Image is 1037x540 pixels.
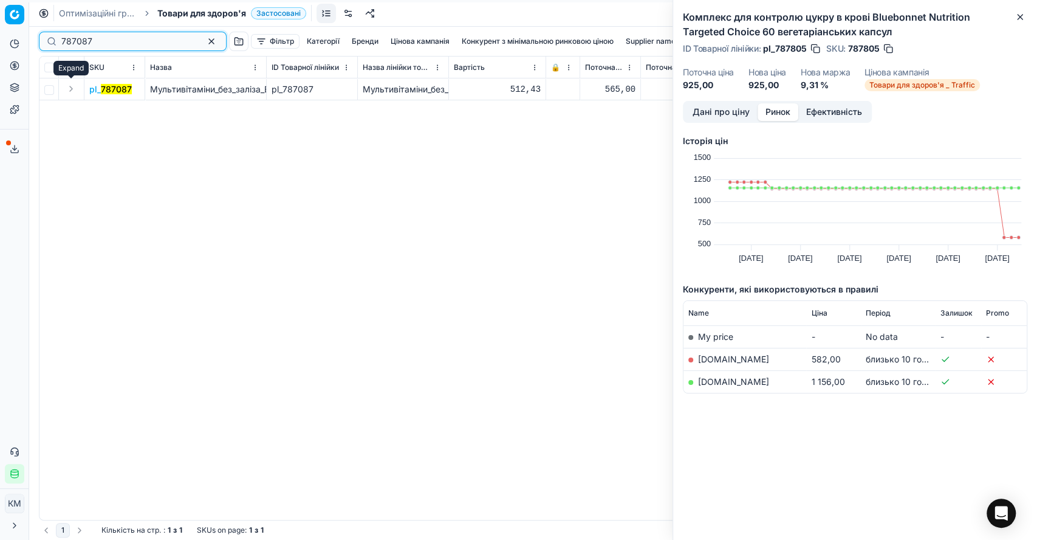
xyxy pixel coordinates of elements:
[811,308,827,318] span: Ціна
[64,81,78,96] button: Expand
[454,83,541,95] div: 512,43
[861,325,936,348] td: No data
[864,79,980,91] span: Товари для здоров'я _ Traffic
[986,308,1009,318] span: Promo
[646,63,714,72] span: Поточна промо ціна
[837,254,861,263] text: [DATE]
[101,525,182,535] div: :
[981,325,1027,348] td: -
[363,83,443,95] div: Мультивiтамiни_без_залiза_Bluebonnet_Nutrition_Multi_One_30_вегетаріанських_капсул
[89,83,132,95] button: pl_787087
[683,44,761,53] span: ID Товарної лінійки :
[826,44,846,53] span: SKU :
[168,525,171,535] strong: 1
[157,7,306,19] span: Товари для здоров'яЗастосовані
[683,68,734,77] dt: Поточна ціна
[698,376,769,387] a: [DOMAIN_NAME]
[272,63,339,72] span: ID Товарної лінійки
[683,283,1027,296] h5: Конкуренти, які використовуються в правилі
[987,499,1016,528] div: Open Intercom Messenger
[157,7,246,19] span: Товари для здоров'я
[302,34,344,49] button: Категорії
[811,354,840,364] span: 582,00
[261,525,264,535] strong: 1
[866,354,960,364] span: близько 10 годин тому
[758,103,798,121] button: Ринок
[748,68,786,77] dt: Нова ціна
[72,523,87,538] button: Go to next page
[89,83,132,95] span: pl_
[585,63,623,72] span: Поточна ціна
[150,84,507,94] span: Мультивiтамiни_без_залiза_Bluebonnet_Nutrition_Multi_One_30_вегетаріанських_капсул
[621,34,680,49] button: Supplier name
[101,84,132,94] mark: 787087
[150,63,172,72] span: Назва
[683,79,734,91] dd: 925,00
[61,35,194,47] input: Пошук по SKU або назві
[763,43,807,55] span: pl_787805
[698,218,711,227] text: 750
[363,63,431,72] span: Назва лінійки товарів
[255,525,258,535] strong: з
[173,525,177,535] strong: з
[347,34,383,49] button: Бренди
[694,153,711,162] text: 1500
[694,175,711,184] text: 1250
[585,83,635,95] div: 565,00
[811,376,844,387] span: 1 156,00
[386,34,454,49] button: Цінова кампанія
[197,525,247,535] span: SKUs on page :
[936,254,960,263] text: [DATE]
[698,354,769,364] a: [DOMAIN_NAME]
[788,254,812,263] text: [DATE]
[5,494,24,513] span: КM
[739,254,763,263] text: [DATE]
[886,254,911,263] text: [DATE]
[806,325,861,348] td: -
[101,525,161,535] span: Кількість на стр.
[685,103,758,121] button: Дані про ціну
[683,10,1027,39] h2: Комплекс для контролю цукру в крові Bluebonnet Nutrition Targeted Choice 60 вегетаріанських капсул
[64,60,78,75] button: Expand all
[688,308,709,318] span: Name
[694,196,711,205] text: 1000
[646,83,727,95] div: 565,00
[454,63,485,72] span: Вартість
[39,523,53,538] button: Go to previous page
[748,79,786,91] dd: 925,00
[551,63,560,72] span: 🔒
[985,254,1009,263] text: [DATE]
[249,525,252,535] strong: 1
[936,325,981,348] td: -
[798,103,870,121] button: Ефективність
[848,43,880,55] span: 787805
[251,34,299,49] button: Фільтр
[56,523,70,538] button: 1
[801,79,850,91] dd: 9,31 %
[801,68,850,77] dt: Нова маржа
[698,239,711,248] text: 500
[698,331,733,342] span: My price
[866,376,960,387] span: близько 10 годин тому
[864,68,980,77] dt: Цінова кампанія
[683,135,1027,147] h5: Історія цін
[179,525,182,535] strong: 1
[457,34,618,49] button: Конкурент з мінімальною ринковою ціною
[89,63,104,72] span: SKU
[39,523,87,538] nav: pagination
[866,308,891,318] span: Період
[59,7,306,19] nav: breadcrumb
[251,7,306,19] span: Застосовані
[59,7,137,19] a: Оптимізаційні групи
[940,308,973,318] span: Залишок
[5,494,24,513] button: КM
[53,61,89,75] div: Expand
[272,83,352,95] div: pl_787087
